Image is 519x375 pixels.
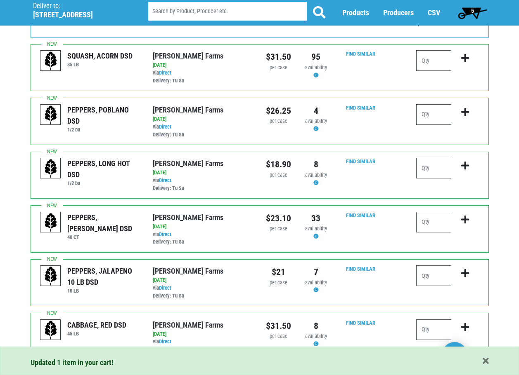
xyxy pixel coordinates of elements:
span: availability [305,279,327,286]
div: [DATE] [153,61,253,69]
a: [PERSON_NAME] Farms [153,159,223,168]
div: SQUASH, ACORN DSD [67,50,133,61]
h6: 45 LB [67,330,126,337]
input: Qty [416,212,451,232]
img: placeholder-variety-43d6402dacf2d531de610a020419775a.svg [40,51,61,71]
h5: [STREET_ADDRESS] [33,10,127,19]
span: 5 [471,7,474,14]
input: Qty [416,158,451,178]
a: 5 [454,5,491,21]
div: per case [266,225,291,233]
a: Find Similar [346,212,375,218]
img: placeholder-variety-43d6402dacf2d531de610a020419775a.svg [40,266,61,286]
div: 8 [303,319,329,333]
div: per case [266,279,291,287]
h6: 10 LB [67,288,140,294]
div: [DATE] [153,330,253,338]
div: per case [266,117,291,125]
div: 8 [303,158,329,171]
div: Delivery: Tu Sa [153,238,253,246]
div: per case [266,171,291,179]
div: Updated 1 item in your cart! [31,357,489,368]
div: via [153,177,253,192]
div: [DATE] [153,115,253,123]
h6: 40 CT [67,234,140,240]
img: placeholder-variety-43d6402dacf2d531de610a020419775a.svg [40,105,61,125]
div: $23.10 [266,212,291,225]
input: Qty [416,50,451,71]
div: via [153,231,253,246]
a: Direct [159,338,171,345]
input: Qty [416,265,451,286]
input: Qty [416,319,451,340]
img: placeholder-variety-43d6402dacf2d531de610a020419775a.svg [40,320,61,340]
div: PEPPERS, JALAPENO 10 LB DSD [67,265,140,288]
a: Find Similar [346,266,375,272]
h6: 1/2 bu [67,180,140,186]
a: Find Similar [346,320,375,326]
div: 7 [303,265,329,279]
span: availability [305,64,327,70]
a: Products [342,9,369,17]
div: via [153,69,253,85]
input: Qty [416,104,451,125]
span: availability [305,333,327,339]
div: $26.25 [266,104,291,117]
img: placeholder-variety-43d6402dacf2d531de610a020419775a.svg [40,212,61,233]
div: Delivery: Tu Sa [153,131,253,139]
input: Search by Product, Producer etc. [148,2,307,21]
a: [PERSON_NAME] Farms [153,213,223,222]
span: availability [305,225,327,232]
div: per case [266,64,291,72]
span: availability [305,172,327,178]
div: via [153,338,253,354]
span: availability [305,118,327,124]
a: Find Similar [346,158,375,164]
div: CABBAGE, RED DSD [67,319,126,330]
a: [PERSON_NAME] Farms [153,267,223,275]
a: [PERSON_NAME] Farms [153,105,223,114]
a: Direct [159,177,171,183]
div: PEPPERS, POBLANO DSD [67,104,140,127]
div: PEPPERS, [PERSON_NAME] DSD [67,212,140,234]
div: [DATE] [153,169,253,177]
h6: 1/2 bu [67,127,140,133]
div: [DATE] [153,223,253,231]
a: Find Similar [346,51,375,57]
h6: 35 LB [67,61,133,68]
div: 95 [303,50,329,63]
a: Direct [159,124,171,130]
img: placeholder-variety-43d6402dacf2d531de610a020419775a.svg [40,158,61,179]
div: Delivery: Tu Sa [153,185,253,192]
div: $18.90 [266,158,291,171]
div: via [153,284,253,300]
div: 33 [303,212,329,225]
a: CSV [428,9,440,17]
a: [PERSON_NAME] Farms [153,321,223,329]
p: Deliver to: [33,2,127,10]
div: via [153,123,253,139]
div: PEPPERS, LONG HOT DSD [67,158,140,180]
a: Find Similar [346,105,375,111]
div: $31.50 [266,50,291,63]
div: Delivery: Tu Sa [153,77,253,85]
a: [PERSON_NAME] Farms [153,52,223,60]
div: Delivery: Tu Sa [153,346,253,354]
div: 4 [303,104,329,117]
div: per case [266,333,291,340]
div: [DATE] [153,277,253,284]
a: Direct [159,70,171,76]
a: Direct [159,285,171,291]
div: $31.50 [266,319,291,333]
a: Direct [159,231,171,237]
div: $21 [266,265,291,279]
div: Delivery: Tu Sa [153,292,253,300]
a: Producers [383,9,414,17]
